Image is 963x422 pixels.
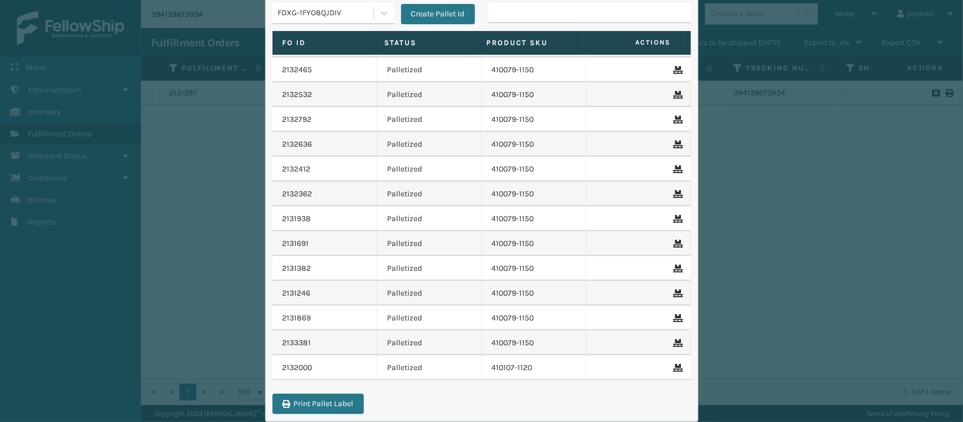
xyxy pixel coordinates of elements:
a: 2131691 [283,238,309,249]
i: Remove From Pallet [674,140,680,148]
td: 410079-1150 [482,182,587,206]
label: Status [385,38,466,48]
a: 2131382 [283,263,311,274]
td: 410079-1150 [482,231,587,256]
span: Actions [582,33,678,52]
td: Palletized [377,107,482,132]
td: 410079-1150 [482,157,587,182]
i: Remove From Pallet [674,289,680,297]
td: Palletized [377,231,482,256]
i: Remove From Pallet [674,265,680,272]
td: Palletized [377,256,482,281]
td: 410079-1150 [482,256,587,281]
td: Palletized [377,355,482,380]
td: Palletized [377,206,482,231]
i: Remove From Pallet [674,91,680,99]
td: 410079-1150 [482,132,587,157]
button: Create Pallet Id [401,4,475,24]
i: Remove From Pallet [674,116,680,124]
i: Remove From Pallet [674,190,680,198]
td: 410079-1150 [482,82,587,107]
td: Palletized [377,182,482,206]
i: Remove From Pallet [674,240,680,248]
a: 2132362 [283,188,313,200]
i: Remove From Pallet [674,215,680,223]
td: Palletized [377,306,482,331]
a: 2133381 [283,337,311,349]
a: 2132000 [283,362,313,373]
a: 2132412 [283,164,311,175]
button: Print Pallet Label [272,394,364,414]
td: 410079-1150 [482,107,587,132]
td: 410079-1150 [482,281,587,306]
i: Remove From Pallet [674,66,680,74]
i: Remove From Pallet [674,339,680,347]
td: 410079-1150 [482,306,587,331]
td: 410079-1150 [482,206,587,231]
a: 2131246 [283,288,311,299]
td: 410079-1150 [482,58,587,82]
td: 410079-1150 [482,331,587,355]
a: 2132532 [283,89,313,100]
td: Palletized [377,132,482,157]
a: 2132792 [283,114,312,125]
td: 410107-1120 [482,355,587,380]
a: 2131869 [283,313,311,324]
td: Palletized [377,82,482,107]
a: 2132636 [283,139,313,150]
td: Palletized [377,281,482,306]
i: Remove From Pallet [674,364,680,372]
td: Palletized [377,58,482,82]
div: FDXG-1FYO8QJDIV [278,7,375,19]
td: Palletized [377,331,482,355]
td: Palletized [377,157,482,182]
label: Fo Id [283,38,364,48]
i: Remove From Pallet [674,314,680,322]
label: Product SKU [487,38,568,48]
a: 2132465 [283,64,313,76]
a: 2131938 [283,213,311,225]
i: Remove From Pallet [674,165,680,173]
